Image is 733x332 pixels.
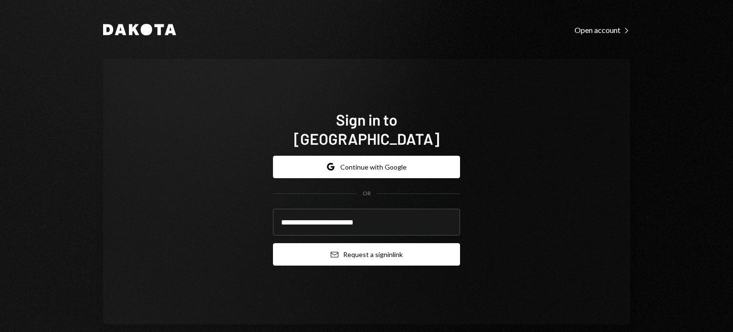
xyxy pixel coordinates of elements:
div: OR [363,190,371,198]
button: Continue with Google [273,156,460,178]
h1: Sign in to [GEOGRAPHIC_DATA] [273,110,460,148]
div: Open account [575,25,630,35]
a: Open account [575,24,630,35]
button: Request a signinlink [273,243,460,266]
keeper-lock: Open Keeper Popup [441,216,452,228]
